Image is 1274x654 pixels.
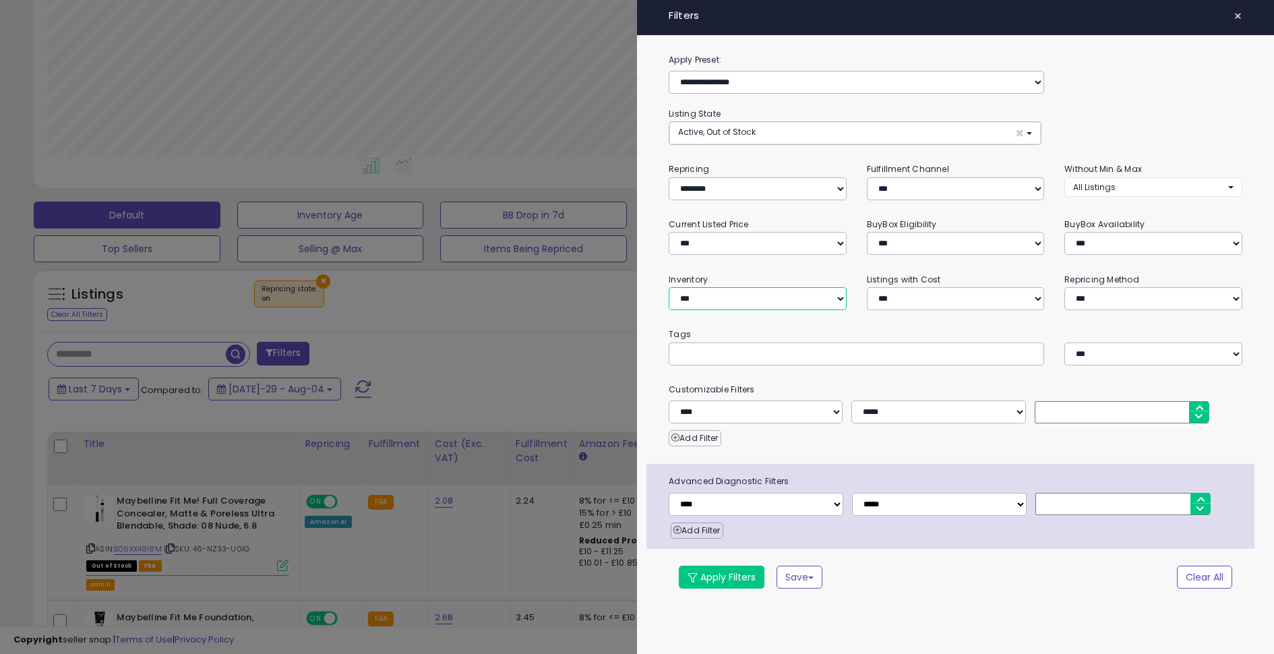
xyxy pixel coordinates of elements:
button: Add Filter [671,523,723,539]
h4: Filters [669,10,1242,22]
span: Active, Out of Stock [678,126,756,138]
small: Fulfillment Channel [867,163,949,175]
small: Repricing [669,163,709,175]
button: Clear All [1177,566,1232,589]
small: Without Min & Max [1064,163,1142,175]
span: × [1234,7,1242,26]
button: All Listings [1064,177,1242,197]
small: Listing State [669,108,721,119]
button: × [1228,7,1248,26]
span: Advanced Diagnostic Filters [659,474,1254,489]
button: Active, Out of Stock × [669,122,1041,144]
small: Tags [659,327,1252,342]
span: All Listings [1073,181,1116,193]
small: BuyBox Eligibility [867,218,937,230]
small: BuyBox Availability [1064,218,1145,230]
button: Save [777,566,822,589]
span: × [1015,126,1024,140]
small: Repricing Method [1064,274,1139,285]
small: Customizable Filters [659,382,1252,397]
small: Listings with Cost [867,274,941,285]
small: Inventory [669,274,708,285]
button: Apply Filters [679,566,764,589]
small: Current Listed Price [669,218,748,230]
label: Apply Preset: [659,53,1252,67]
button: Add Filter [669,430,721,446]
